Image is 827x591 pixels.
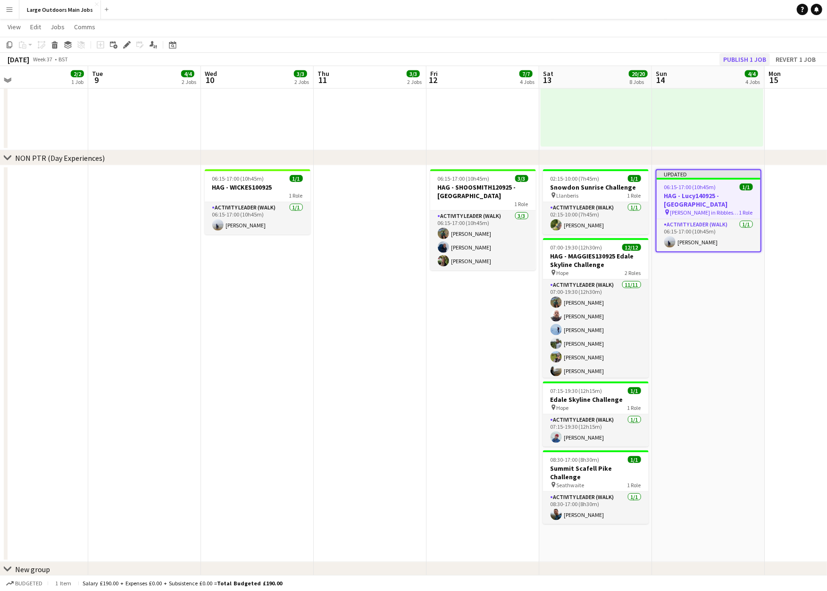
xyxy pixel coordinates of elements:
[656,169,761,252] app-job-card: Updated06:15-17:00 (10h45m)1/1HAG - Lucy140925 - [GEOGRAPHIC_DATA] [PERSON_NAME] in Ribblesdale [...
[543,202,649,234] app-card-role: Activity Leader (Walk)1/102:15-10:00 (7h45m)[PERSON_NAME]
[543,252,649,269] h3: HAG - MAGGIES130925 Edale Skyline Challenge
[205,169,310,234] app-job-card: 06:15-17:00 (10h45m)1/1HAG - WICKES1009251 RoleActivity Leader (Walk)1/106:15-17:00 (10h45m)[PERS...
[654,75,667,85] span: 14
[719,53,770,66] button: Publish 1 job
[74,23,95,31] span: Comms
[8,23,21,31] span: View
[205,202,310,234] app-card-role: Activity Leader (Walk)1/106:15-17:00 (10h45m)[PERSON_NAME]
[71,78,84,85] div: 1 Job
[543,464,649,481] h3: Summit Scafell Pike Challenge
[430,211,536,270] app-card-role: Activity Leader (Walk)3/306:15-17:00 (10h45m)[PERSON_NAME][PERSON_NAME][PERSON_NAME]
[212,175,264,182] span: 06:15-17:00 (10h45m)
[557,482,585,489] span: Seathwaite
[557,192,579,199] span: Llanberis
[289,192,303,199] span: 1 Role
[627,192,641,199] span: 1 Role
[438,175,490,182] span: 06:15-17:00 (10h45m)
[664,183,716,191] span: 06:15-17:00 (10h45m)
[15,580,42,587] span: Budgeted
[31,56,55,63] span: Week 37
[71,70,84,77] span: 2/2
[294,70,307,77] span: 3/3
[551,175,600,182] span: 02:15-10:00 (7h45m)
[182,78,196,85] div: 2 Jobs
[181,70,194,77] span: 4/4
[205,69,217,78] span: Wed
[745,70,758,77] span: 4/4
[745,78,760,85] div: 4 Jobs
[58,56,68,63] div: BST
[629,78,647,85] div: 8 Jobs
[83,580,282,587] div: Salary £190.00 + Expenses £0.00 + Subsistence £0.00 =
[543,382,649,447] app-job-card: 07:15-19:30 (12h15m)1/1Edale Skyline Challenge Hope1 RoleActivity Leader (Walk)1/107:15-19:30 (12...
[430,169,536,270] app-job-card: 06:15-17:00 (10h45m)3/3HAG - SHOOSMITH120925 - [GEOGRAPHIC_DATA]1 RoleActivity Leader (Walk)3/306...
[91,75,103,85] span: 9
[542,75,553,85] span: 13
[627,404,641,411] span: 1 Role
[543,415,649,447] app-card-role: Activity Leader (Walk)1/107:15-19:30 (12h15m)[PERSON_NAME]
[627,482,641,489] span: 1 Role
[8,55,29,64] div: [DATE]
[543,280,649,449] app-card-role: Activity Leader (Walk)11/1107:00-19:30 (12h30m)[PERSON_NAME][PERSON_NAME][PERSON_NAME][PERSON_NAM...
[543,492,649,524] app-card-role: Activity Leader (Walk)1/108:30-17:00 (8h30m)[PERSON_NAME]
[429,75,438,85] span: 12
[19,0,101,19] button: Large Outdoors Main Jobs
[740,183,753,191] span: 1/1
[316,75,329,85] span: 11
[290,175,303,182] span: 1/1
[26,21,45,33] a: Edit
[203,75,217,85] span: 10
[557,404,569,411] span: Hope
[656,69,667,78] span: Sun
[543,169,649,234] app-job-card: 02:15-10:00 (7h45m)1/1Snowdon Sunrise Challenge Llanberis1 RoleActivity Leader (Walk)1/102:15-10:...
[628,387,641,394] span: 1/1
[543,238,649,378] app-job-card: 07:00-19:30 (12h30m)12/12HAG - MAGGIES130925 Edale Skyline Challenge Hope2 RolesActivity Leader (...
[551,387,602,394] span: 07:15-19:30 (12h15m)
[625,269,641,276] span: 2 Roles
[4,21,25,33] a: View
[515,175,528,182] span: 3/3
[769,69,781,78] span: Mon
[407,70,420,77] span: 3/3
[551,456,600,463] span: 08:30-17:00 (8h30m)
[430,183,536,200] h3: HAG - SHOOSMITH120925 - [GEOGRAPHIC_DATA]
[543,183,649,191] h3: Snowdon Sunrise Challenge
[217,580,282,587] span: Total Budgeted £190.00
[551,244,602,251] span: 07:00-19:30 (12h30m)
[92,69,103,78] span: Tue
[557,269,569,276] span: Hope
[670,209,739,216] span: [PERSON_NAME] in Ribblesdale [GEOGRAPHIC_DATA]
[622,244,641,251] span: 12/12
[205,183,310,191] h3: HAG - WICKES100925
[15,153,105,163] div: NON PTR (Day Experiences)
[657,170,760,178] div: Updated
[628,456,641,463] span: 1/1
[543,450,649,524] app-job-card: 08:30-17:00 (8h30m)1/1Summit Scafell Pike Challenge Seathwaite1 RoleActivity Leader (Walk)1/108:3...
[739,209,753,216] span: 1 Role
[515,200,528,208] span: 1 Role
[657,219,760,251] app-card-role: Activity Leader (Walk)1/106:15-17:00 (10h45m)[PERSON_NAME]
[519,70,533,77] span: 7/7
[430,69,438,78] span: Fri
[767,75,781,85] span: 15
[772,53,819,66] button: Revert 1 job
[543,395,649,404] h3: Edale Skyline Challenge
[5,578,44,589] button: Budgeted
[70,21,99,33] a: Comms
[520,78,535,85] div: 4 Jobs
[52,580,75,587] span: 1 item
[407,78,422,85] div: 2 Jobs
[317,69,329,78] span: Thu
[629,70,648,77] span: 20/20
[543,69,553,78] span: Sat
[30,23,41,31] span: Edit
[50,23,65,31] span: Jobs
[628,175,641,182] span: 1/1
